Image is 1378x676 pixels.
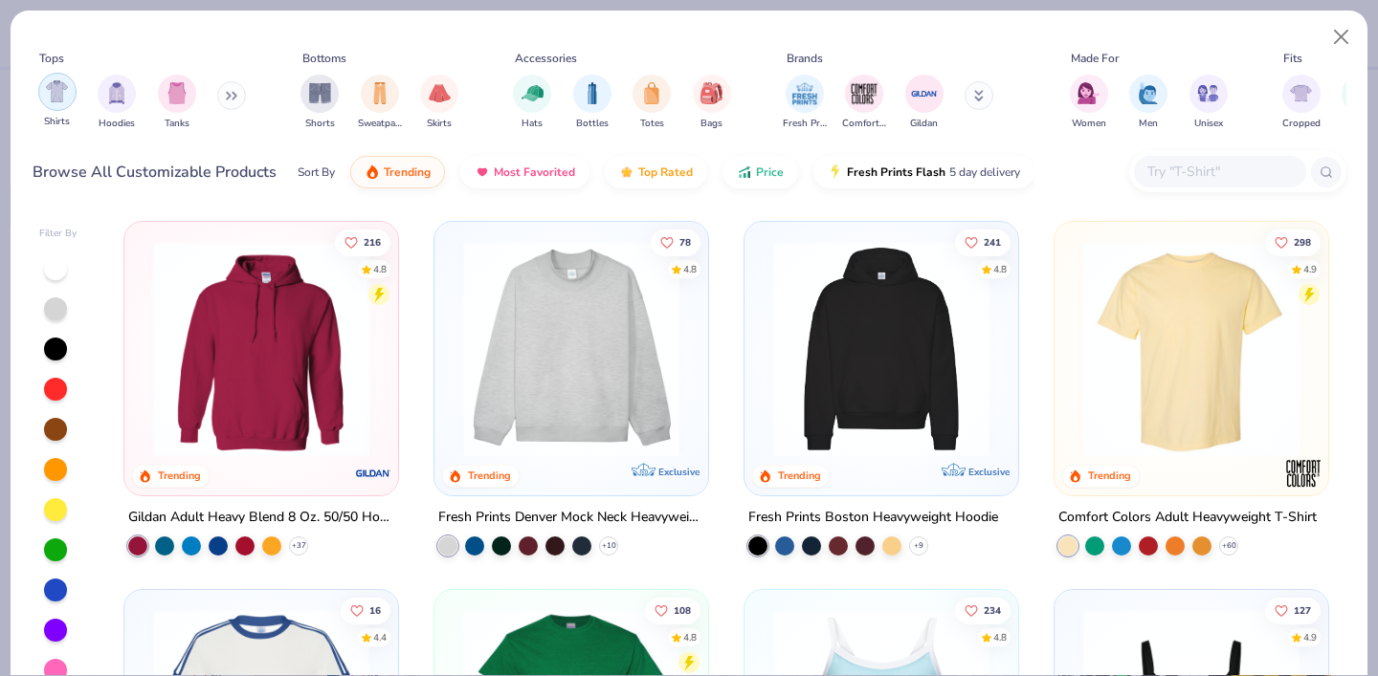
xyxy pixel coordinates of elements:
button: Like [1265,597,1321,623]
div: 4.4 [374,630,388,644]
div: Browse All Customizable Products [33,161,277,184]
div: 4.8 [993,630,1007,644]
span: Shirts [44,115,70,129]
button: filter button [842,75,886,131]
img: Men Image [1138,82,1159,104]
span: 5 day delivery [949,162,1020,184]
div: filter for Gildan [905,75,944,131]
img: Hoodies Image [106,82,127,104]
div: Fits [1283,50,1302,67]
div: Sort By [298,164,335,181]
span: Most Favorited [494,164,575,180]
span: Tanks [165,117,189,131]
button: filter button [1282,75,1321,131]
div: filter for Bags [693,75,731,131]
button: filter button [513,75,551,131]
img: Tanks Image [167,82,188,104]
div: Comfort Colors Adult Heavyweight T-Shirt [1058,506,1317,530]
img: Cropped Image [1290,82,1312,104]
span: 298 [1294,237,1311,247]
button: filter button [300,75,339,131]
div: Made For [1071,50,1119,67]
img: Fresh Prints Image [790,79,819,108]
div: filter for Men [1129,75,1167,131]
button: filter button [1070,75,1108,131]
button: filter button [693,75,731,131]
div: filter for Shorts [300,75,339,131]
span: 216 [365,237,382,247]
div: 4.8 [683,630,697,644]
div: filter for Sweatpants [358,75,402,131]
button: filter button [358,75,402,131]
img: Women Image [1078,82,1100,104]
img: Gildan Image [910,79,939,108]
img: Bottles Image [582,82,603,104]
span: 78 [679,237,691,247]
div: Fresh Prints Denver Mock Neck Heavyweight Sweatshirt [438,506,704,530]
span: Top Rated [638,164,693,180]
img: Shirts Image [46,80,68,102]
button: Like [955,597,1011,623]
span: Bottles [576,117,609,131]
span: Men [1139,117,1158,131]
div: Accessories [515,50,577,67]
span: Skirts [427,117,452,131]
span: + 60 [1221,540,1235,552]
img: Gildan logo [354,454,392,492]
button: filter button [633,75,671,131]
div: filter for Skirts [420,75,458,131]
button: filter button [38,75,77,131]
span: 108 [674,605,691,615]
button: filter button [783,75,827,131]
button: Top Rated [605,156,707,188]
div: 4.8 [683,262,697,276]
span: Women [1072,117,1106,131]
button: Like [651,229,700,255]
img: 01756b78-01f6-4cc6-8d8a-3c30c1a0c8ac [144,241,379,457]
div: filter for Fresh Prints [783,75,827,131]
button: filter button [158,75,196,131]
img: TopRated.gif [619,164,634,180]
img: d4a37e75-5f2b-4aef-9a6e-23330c63bbc0 [998,241,1234,457]
button: Close [1323,19,1360,55]
div: filter for Women [1070,75,1108,131]
div: filter for Shirts [38,73,77,129]
button: filter button [905,75,944,131]
div: Brands [787,50,823,67]
button: Trending [350,156,445,188]
span: Exclusive [968,466,1010,478]
div: Fresh Prints Boston Heavyweight Hoodie [748,506,998,530]
div: filter for Hoodies [98,75,136,131]
button: Like [645,597,700,623]
div: 4.8 [374,262,388,276]
input: Try "T-Shirt" [1145,161,1293,183]
img: trending.gif [365,164,380,180]
span: Sweatpants [358,117,402,131]
span: Unisex [1194,117,1223,131]
span: 234 [984,605,1001,615]
div: 4.9 [1303,262,1317,276]
span: + 9 [914,540,923,552]
div: filter for Cropped [1282,75,1321,131]
div: Filter By [39,227,78,241]
span: Fresh Prints [783,117,827,131]
div: Bottoms [302,50,346,67]
img: Skirts Image [429,82,451,104]
button: Like [1265,229,1321,255]
div: 4.9 [1303,630,1317,644]
img: Bags Image [700,82,722,104]
span: Totes [640,117,664,131]
div: Tops [39,50,64,67]
img: Comfort Colors Image [850,79,878,108]
span: Hats [522,117,543,131]
div: filter for Comfort Colors [842,75,886,131]
span: Trending [384,164,431,180]
img: most_fav.gif [475,164,490,180]
button: Like [342,597,391,623]
div: filter for Hats [513,75,551,131]
span: Fresh Prints Flash [847,164,945,180]
span: 241 [984,237,1001,247]
div: filter for Bottles [573,75,611,131]
span: Shorts [305,117,335,131]
span: 16 [370,605,382,615]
